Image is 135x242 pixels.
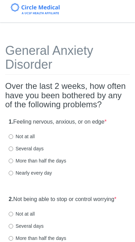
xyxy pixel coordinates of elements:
label: Feeling nervous, anxious, or on edge [9,118,107,126]
label: More than half the days [9,157,66,164]
input: More than half the days [9,236,13,241]
input: Nearly every day [9,171,13,175]
input: Not at all [9,134,13,139]
label: Not being able to stop or control worrying [9,195,116,203]
label: Not at all [9,210,35,217]
strong: 2. [9,196,13,202]
h1: General Anxiety Disorder [5,44,130,75]
label: Several days [9,223,44,230]
input: More than half the days [9,159,13,163]
label: More than half the days [9,235,66,242]
strong: 1. [9,119,13,125]
label: Several days [9,145,44,152]
label: Nearly every day [9,169,52,176]
label: Not at all [9,133,35,140]
input: Several days [9,147,13,151]
input: Not at all [9,212,13,216]
h2: Over the last 2 weeks, how often have you been bothered by any of the following problems? [5,82,130,109]
input: Several days [9,224,13,228]
img: Circle Medical Logo [11,3,60,14]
